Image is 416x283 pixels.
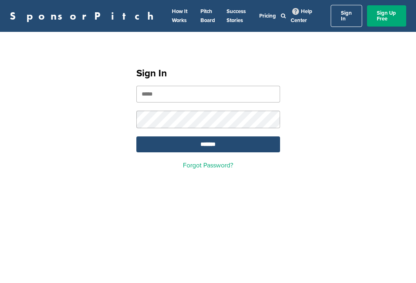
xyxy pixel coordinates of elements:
a: Help Center [291,7,312,25]
a: SponsorPitch [10,11,159,21]
h1: Sign In [136,66,280,81]
a: Sign In [331,5,362,27]
a: Pricing [259,13,276,19]
a: Success Stories [227,8,246,24]
a: Forgot Password? [183,161,233,169]
a: How It Works [172,8,187,24]
a: Sign Up Free [367,5,406,27]
a: Pitch Board [200,8,215,24]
